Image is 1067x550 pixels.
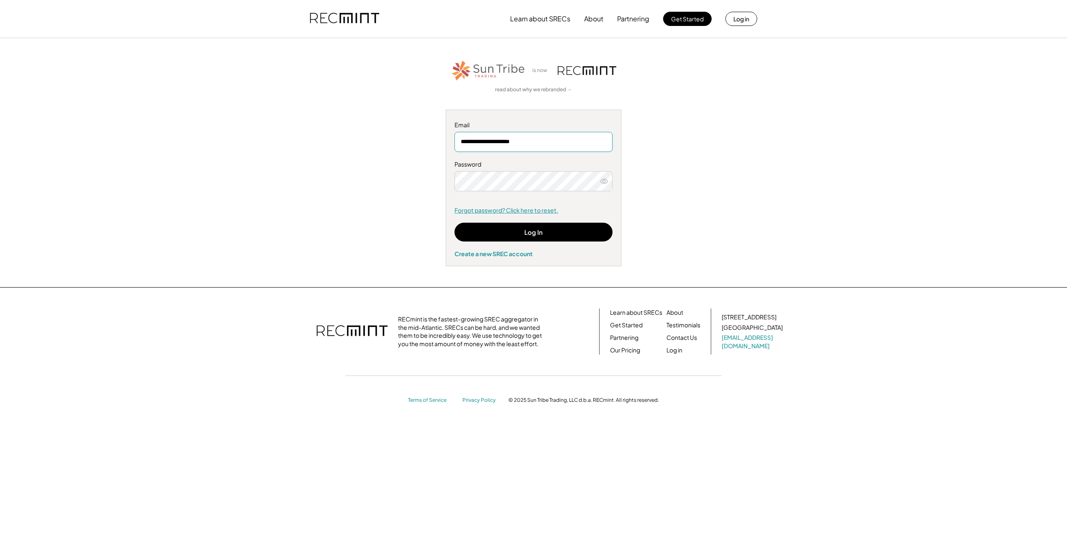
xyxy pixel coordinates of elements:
a: Contact Us [666,334,697,342]
a: Forgot password? Click here to reset. [454,206,613,215]
a: Log in [666,346,682,355]
a: Privacy Policy [462,397,500,404]
button: Log In [454,223,613,242]
div: Email [454,121,613,129]
a: Testimonials [666,321,700,329]
a: read about why we rebranded → [495,86,572,93]
div: [GEOGRAPHIC_DATA] [722,324,783,332]
a: Get Started [610,321,643,329]
img: recmint-logotype%403x.png [310,5,379,33]
button: About [584,10,603,27]
button: Partnering [617,10,649,27]
div: RECmint is the fastest-growing SREC aggregator in the mid-Atlantic. SRECs can be hard, and we wan... [398,315,546,348]
a: [EMAIL_ADDRESS][DOMAIN_NAME] [722,334,784,350]
img: recmint-logotype%403x.png [317,317,388,346]
div: Password [454,160,613,169]
div: © 2025 Sun Tribe Trading, LLC d.b.a. RECmint. All rights reserved. [508,397,659,404]
a: Partnering [610,334,638,342]
img: STT_Horizontal_Logo%2B-%2BColor.png [451,59,526,82]
img: recmint-logotype%403x.png [558,66,616,75]
a: Terms of Service [408,397,454,404]
button: Learn about SRECs [510,10,570,27]
a: Learn about SRECs [610,308,662,317]
button: Get Started [663,12,712,26]
button: Log in [725,12,757,26]
div: [STREET_ADDRESS] [722,313,776,321]
a: Our Pricing [610,346,640,355]
div: Create a new SREC account [454,250,613,257]
a: About [666,308,683,317]
div: is now [530,67,554,74]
